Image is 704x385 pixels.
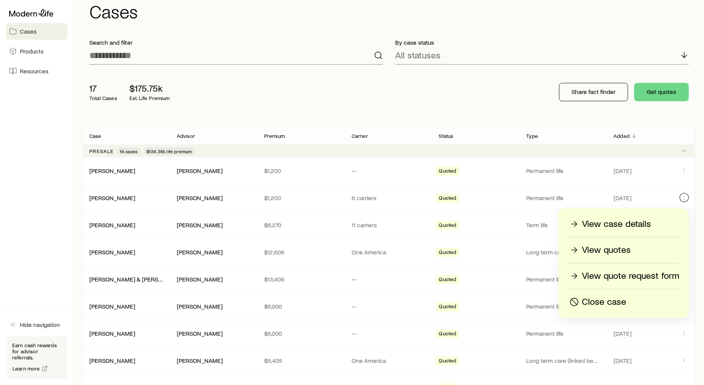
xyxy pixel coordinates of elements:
[439,195,456,203] span: Quoted
[89,221,135,228] a: [PERSON_NAME]
[177,275,223,283] div: [PERSON_NAME]
[89,248,135,256] a: [PERSON_NAME]
[89,194,135,202] div: [PERSON_NAME]
[582,296,626,308] p: Close case
[89,330,135,337] a: [PERSON_NAME]
[352,302,427,310] p: —
[89,83,117,94] p: 17
[526,248,601,256] p: Long term care (linked benefit)
[89,275,165,283] div: [PERSON_NAME] & [PERSON_NAME]
[614,194,631,202] span: [DATE]
[89,95,117,101] p: Total Cases
[177,248,223,256] div: [PERSON_NAME]
[264,357,339,364] p: $5,429
[264,330,339,337] p: $6,000
[129,83,170,94] p: $175.75k
[6,336,67,379] div: Earn cash rewards for advisor referrals.Learn more
[395,50,441,60] p: All statuses
[20,321,60,328] span: Hide navigation
[264,248,339,256] p: $12,606
[614,330,631,337] span: [DATE]
[6,63,67,79] a: Resources
[20,67,48,75] span: Resources
[439,330,456,338] span: Quoted
[264,302,339,310] p: $6,000
[439,303,456,311] span: Quoted
[20,47,44,55] span: Products
[6,23,67,40] a: Cases
[177,133,195,139] p: Advisor
[264,194,339,202] p: $1,200
[568,270,680,283] a: View quote request form
[614,167,631,175] span: [DATE]
[568,218,680,231] a: View case details
[177,302,223,311] div: [PERSON_NAME]
[526,330,601,337] p: Permanent life
[439,249,456,257] span: Quoted
[526,357,601,364] p: Long term care (linked benefit)
[352,248,427,256] p: One America
[6,43,67,60] a: Products
[572,88,615,95] p: Share fact finder
[439,276,456,284] span: Quoted
[6,316,67,333] button: Hide navigation
[559,83,628,101] button: Share fact finder
[89,133,102,139] p: Case
[89,148,114,154] p: Presale
[526,221,601,229] p: Term life
[352,357,427,364] p: One America
[89,248,135,256] div: [PERSON_NAME]
[264,167,339,175] p: $1,200
[177,330,223,338] div: [PERSON_NAME]
[89,330,135,338] div: [PERSON_NAME]
[89,357,135,365] div: [PERSON_NAME]
[526,302,601,310] p: Permanent life
[582,244,631,256] p: View quotes
[13,366,40,371] span: Learn more
[526,133,538,139] p: Type
[147,148,192,154] span: $134.36k life premium
[177,167,223,175] div: [PERSON_NAME]
[264,133,285,139] p: Premium
[120,148,137,154] span: 14 cases
[568,296,680,309] button: Close case
[89,221,135,229] div: [PERSON_NAME]
[89,302,135,310] a: [PERSON_NAME]
[439,357,456,366] span: Quoted
[582,270,679,282] p: View quote request form
[352,275,427,283] p: —
[89,167,135,175] div: [PERSON_NAME]
[568,244,680,257] a: View quotes
[89,357,135,364] a: [PERSON_NAME]
[89,2,695,20] h1: Cases
[352,330,427,337] p: —
[439,168,456,176] span: Quoted
[614,133,630,139] p: Added
[89,275,188,283] a: [PERSON_NAME] & [PERSON_NAME]
[352,221,427,229] p: 11 carriers
[264,275,339,283] p: $13,406
[526,194,601,202] p: Permanent life
[582,218,651,230] p: View case details
[20,27,37,35] span: Cases
[89,167,135,174] a: [PERSON_NAME]
[526,275,601,283] p: Permanent life, Long term care (linked benefit)
[352,133,368,139] p: Carrier
[177,194,223,202] div: [PERSON_NAME]
[352,194,427,202] p: 6 carriers
[89,39,383,46] p: Search and filter
[439,222,456,230] span: Quoted
[12,342,61,361] p: Earn cash rewards for advisor referrals.
[614,357,631,364] span: [DATE]
[129,95,170,101] p: Est. Life Premium
[89,194,135,201] a: [PERSON_NAME]
[395,39,689,46] p: By case status
[439,133,453,139] p: Status
[526,167,601,175] p: Permanent life
[634,83,689,101] button: Get quotes
[177,221,223,229] div: [PERSON_NAME]
[264,221,339,229] p: $6,270
[352,167,427,175] p: —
